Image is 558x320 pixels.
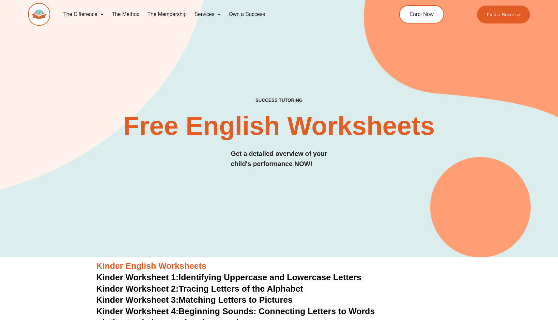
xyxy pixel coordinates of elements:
h3: Kinder English Worksheets [96,261,462,272]
a: The Difference [59,7,108,22]
h3: Get a detailed overview of your child's performance NOW! [231,149,327,169]
span: Enrol Now [410,12,434,17]
a: Find a Success [477,6,530,23]
a: Enrol Now [399,5,444,23]
span: Kinder Worksheet 1: [96,272,178,282]
a: Kinder Worksheet 4:Beginning Sounds: Connecting Letters to Words [96,306,375,316]
a: Kinder Worksheet 3:Matching Letters to Pictures [96,295,293,305]
a: Kinder Worksheet 1:Identifying Uppercase and Lowercase Letters [96,272,362,282]
a: The Method [108,7,143,22]
span: Kinder Worksheet 4: [96,306,178,316]
nav: Menu [59,7,370,22]
a: The Membership [144,7,191,22]
a: Services [191,7,225,22]
span: Kinder Worksheet 3: [96,295,178,305]
h4: SUCCESS TUTORING​ [205,98,353,103]
h2: Free English Worksheets​ [113,113,445,139]
a: Own a Success [225,7,269,22]
span: Kinder Worksheet 2: [96,284,178,294]
a: Kinder Worksheet 2:Tracing Letters of the Alphabet [96,284,303,294]
span: Find a Success [487,12,520,17]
